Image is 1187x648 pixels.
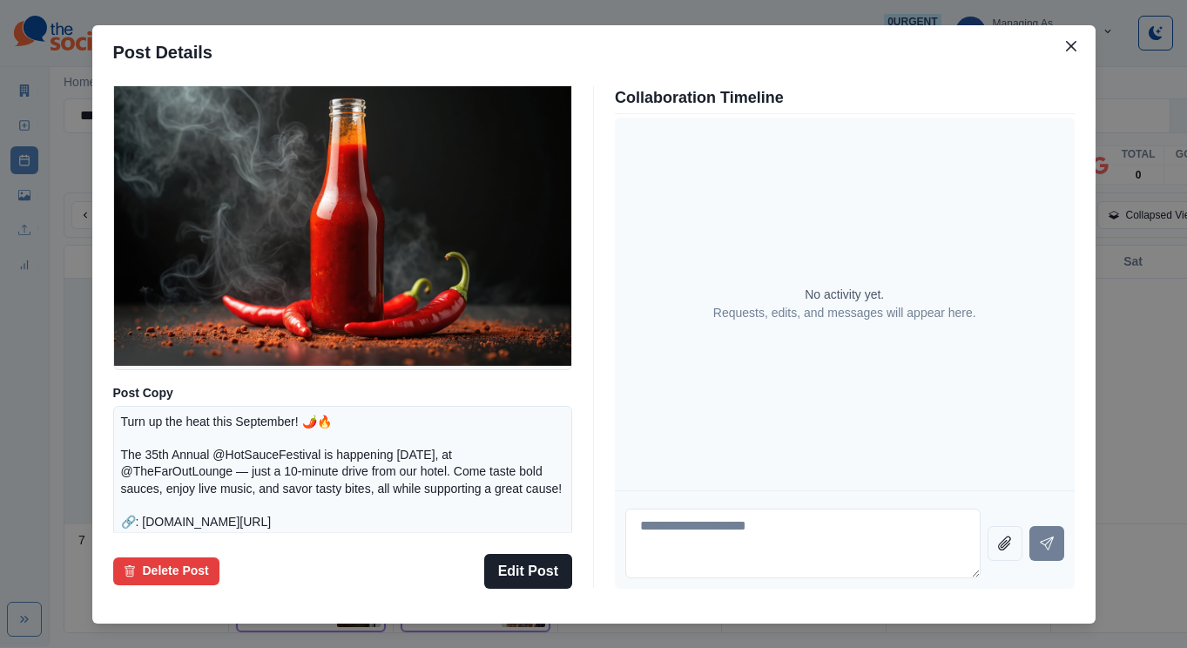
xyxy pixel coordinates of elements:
button: Attach file [988,526,1022,561]
p: Post Copy [113,384,573,402]
p: Requests, edits, and messages will appear here. [713,304,976,322]
button: Edit Post [484,554,572,589]
button: Delete Post [113,557,219,585]
p: No activity yet. [805,286,884,304]
button: Close [1057,32,1085,60]
p: Turn up the heat this September! 🌶️🔥 The 35th Annual @HotSauceFestival is happening [DATE], at @T... [121,414,565,582]
button: Send message [1029,526,1064,561]
img: uor6zxwbotfxrpyvtezf [114,69,572,367]
p: Collaboration Timeline [615,86,1075,110]
header: Post Details [92,25,1096,79]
